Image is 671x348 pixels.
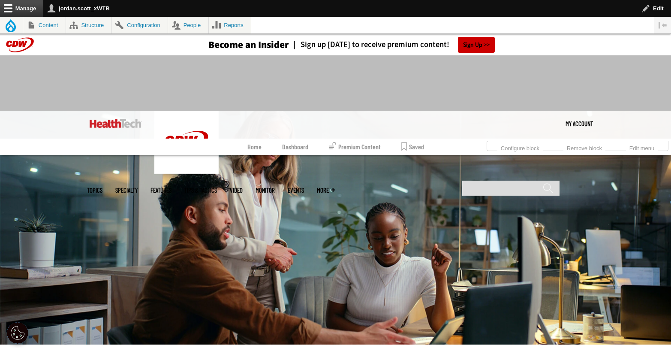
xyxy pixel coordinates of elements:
span: Topics [87,187,102,194]
a: Features [150,187,172,194]
a: Premium Content [329,139,381,155]
img: Home [90,119,141,128]
a: CDW [154,167,219,176]
a: Dashboard [282,139,308,155]
h3: Become an Insider [208,40,289,50]
a: Edit menu [626,142,658,152]
a: My Account [566,111,593,136]
a: Remove block [563,142,605,152]
iframe: advertisement [180,64,492,103]
a: Configure block [497,142,543,152]
a: Configuration [112,17,168,33]
a: Sign up [DATE] to receive premium content! [289,41,449,49]
a: People [168,17,208,33]
a: Tips & Tactics [184,187,217,194]
span: Specialty [115,187,138,194]
button: Open Preferences [7,322,28,344]
a: Content [23,17,66,33]
a: Reports [209,17,251,33]
a: MonITor [256,187,275,194]
span: More [317,187,335,194]
a: Events [288,187,304,194]
a: Structure [66,17,111,33]
img: Home [154,111,219,174]
div: User menu [566,111,593,136]
div: Cookie Settings [7,322,28,344]
a: Become an Insider [176,40,289,50]
a: Video [230,187,243,194]
a: Sign Up [458,37,495,53]
a: Home [247,139,262,155]
button: Vertical orientation [654,17,671,33]
a: Saved [401,139,424,155]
